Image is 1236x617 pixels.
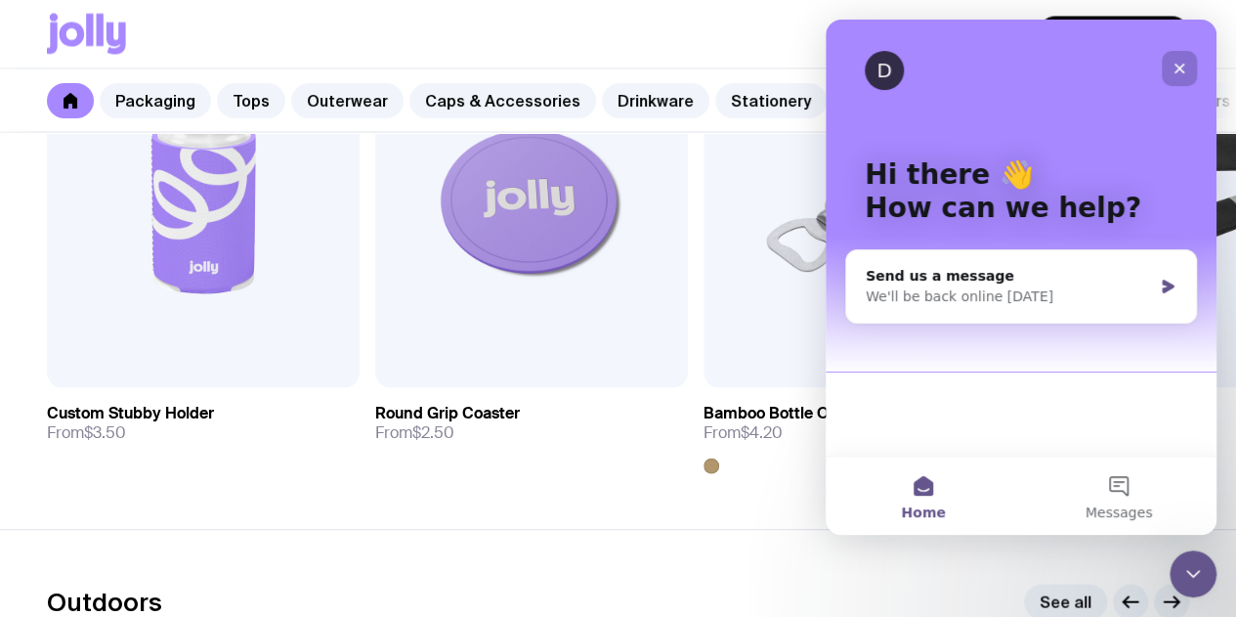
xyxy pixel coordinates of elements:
[1038,17,1189,52] button: Your Project
[375,404,520,423] h3: Round Grip Coaster
[602,83,709,118] a: Drinkware
[47,588,162,617] h2: Outdoors
[84,422,126,443] span: $3.50
[291,83,404,118] a: Outerwear
[409,83,596,118] a: Caps & Accessories
[47,423,126,443] span: From
[703,423,783,443] span: From
[983,17,1028,52] button: Log In
[412,422,454,443] span: $2.50
[375,423,454,443] span: From
[47,388,360,459] a: Custom Stubby HolderFrom$3.50
[217,83,285,118] a: Tops
[703,404,873,423] h3: Bamboo Bottle Opener
[826,20,1216,535] iframe: Intercom live chat
[47,404,214,423] h3: Custom Stubby Holder
[715,83,827,118] a: Stationery
[741,422,783,443] span: $4.20
[100,83,211,118] a: Packaging
[375,388,688,459] a: Round Grip CoasterFrom$2.50
[1170,551,1216,597] iframe: Intercom live chat
[703,388,1016,474] a: Bamboo Bottle OpenerFrom$4.20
